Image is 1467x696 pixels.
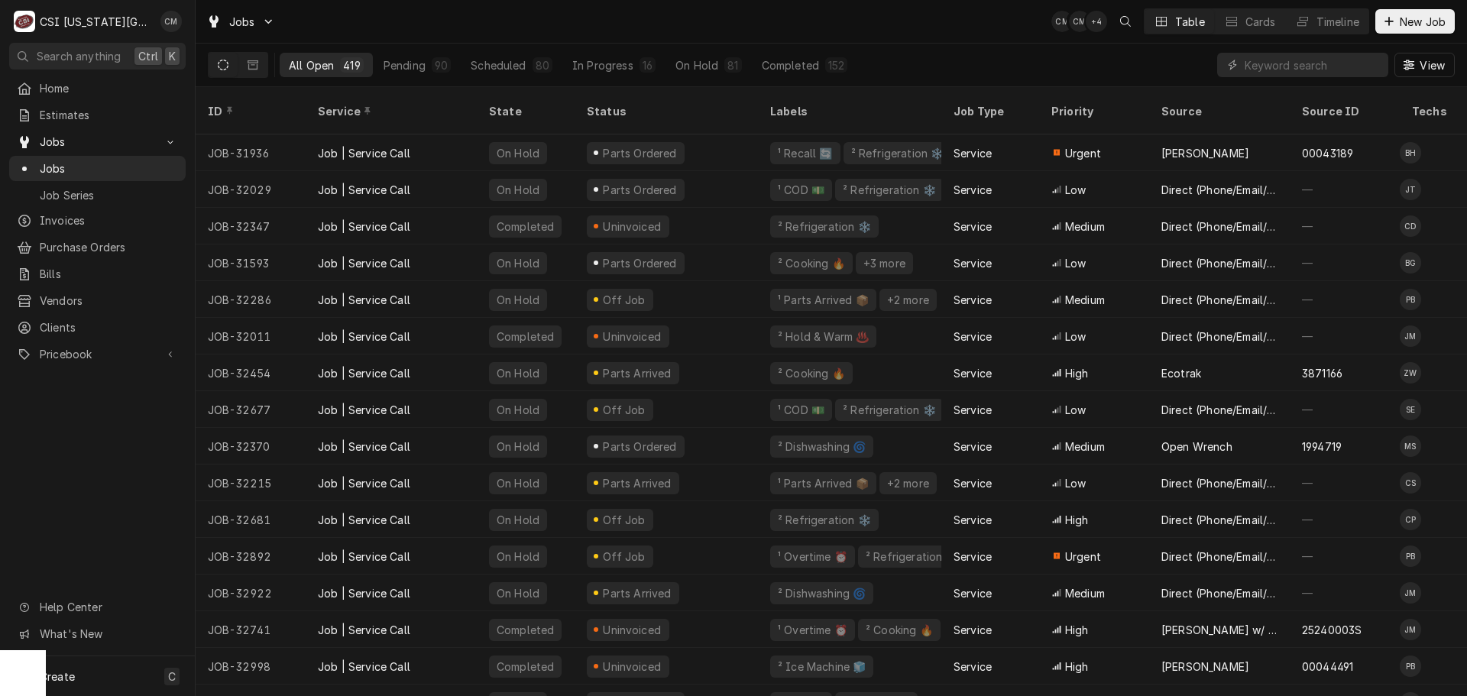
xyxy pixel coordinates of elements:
[1065,329,1086,345] span: Low
[489,103,562,119] div: State
[495,402,541,418] div: On Hold
[1394,53,1455,77] button: View
[495,365,541,381] div: On Hold
[776,182,826,198] div: ¹ COD 💵
[841,182,938,198] div: ² Refrigeration ❄️
[954,512,992,528] div: Service
[762,57,819,73] div: Completed
[1161,182,1278,198] div: Direct (Phone/Email/etc.)
[776,659,867,675] div: ² Ice Machine 🧊
[196,648,306,685] div: JOB-32998
[1302,659,1353,675] div: 00044491
[318,659,410,675] div: Job | Service Call
[318,255,410,271] div: Job | Service Call
[1400,252,1421,274] div: Brian Gonzalez's Avatar
[9,43,186,70] button: Search anythingCtrlK
[601,585,673,601] div: Parts Arrived
[1316,14,1359,30] div: Timeline
[318,402,410,418] div: Job | Service Call
[601,365,673,381] div: Parts Arrived
[1069,11,1090,32] div: CM
[1400,215,1421,237] div: CD
[471,57,526,73] div: Scheduled
[601,622,663,638] div: Uninvoiced
[1400,362,1421,384] div: Zach Wilson's Avatar
[1161,475,1278,491] div: Direct (Phone/Email/etc.)
[495,182,541,198] div: On Hold
[9,315,186,340] a: Clients
[1400,582,1421,604] div: JM
[1400,325,1421,347] div: JM
[1400,435,1421,457] div: Mike Schupp's Avatar
[776,402,826,418] div: ¹ COD 💵
[9,288,186,313] a: Vendors
[886,292,931,308] div: +2 more
[1290,171,1400,208] div: —
[229,14,255,30] span: Jobs
[40,134,155,150] span: Jobs
[1069,11,1090,32] div: Chancellor Morris's Avatar
[40,670,75,683] span: Create
[40,626,176,642] span: What's New
[40,80,178,96] span: Home
[850,145,946,161] div: ² Refrigeration ❄️
[601,659,663,675] div: Uninvoiced
[1400,252,1421,274] div: BG
[196,391,306,428] div: JOB-32677
[196,538,306,575] div: JOB-32892
[954,439,992,455] div: Service
[40,266,178,282] span: Bills
[1065,439,1105,455] span: Medium
[1400,582,1421,604] div: Joshua Marshall's Avatar
[1065,219,1105,235] span: Medium
[954,585,992,601] div: Service
[495,475,541,491] div: On Hold
[495,292,541,308] div: On Hold
[776,549,849,565] div: ¹ Overtime ⏰
[776,585,867,601] div: ² Dishwashing 🌀
[1302,145,1353,161] div: 00043189
[168,668,176,685] span: C
[318,292,410,308] div: Job | Service Call
[40,239,178,255] span: Purchase Orders
[601,219,663,235] div: Uninvoiced
[1400,325,1421,347] div: Joshua Marshall's Avatar
[318,585,410,601] div: Job | Service Call
[9,156,186,181] a: Jobs
[601,475,673,491] div: Parts Arrived
[954,475,992,491] div: Service
[1400,472,1421,494] div: CS
[1065,475,1086,491] span: Low
[318,475,410,491] div: Job | Service Call
[9,594,186,620] a: Go to Help Center
[1065,182,1086,198] span: Low
[1400,472,1421,494] div: Christian Simmons's Avatar
[776,365,847,381] div: ² Cooking 🔥
[1400,362,1421,384] div: ZW
[1400,142,1421,163] div: Brian Hawkins's Avatar
[841,402,938,418] div: ² Refrigeration ❄️
[954,365,992,381] div: Service
[196,244,306,281] div: JOB-31593
[196,465,306,501] div: JOB-32215
[318,145,410,161] div: Job | Service Call
[1400,215,1421,237] div: Cody Davis's Avatar
[138,48,158,64] span: Ctrl
[1290,465,1400,501] div: —
[318,365,410,381] div: Job | Service Call
[776,292,870,308] div: ¹ Parts Arrived 📦
[1161,622,1278,638] div: [PERSON_NAME] w/ Frymaster
[1400,509,1421,530] div: Charles Pendergrass's Avatar
[1400,399,1421,420] div: SE
[1400,656,1421,677] div: Phil Bustamante's Avatar
[9,235,186,260] a: Purchase Orders
[343,57,360,73] div: 419
[1161,292,1278,308] div: Direct (Phone/Email/etc.)
[318,549,410,565] div: Job | Service Call
[1290,208,1400,244] div: —
[196,428,306,465] div: JOB-32370
[318,182,410,198] div: Job | Service Call
[1065,365,1089,381] span: High
[536,57,549,73] div: 80
[40,599,176,615] span: Help Center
